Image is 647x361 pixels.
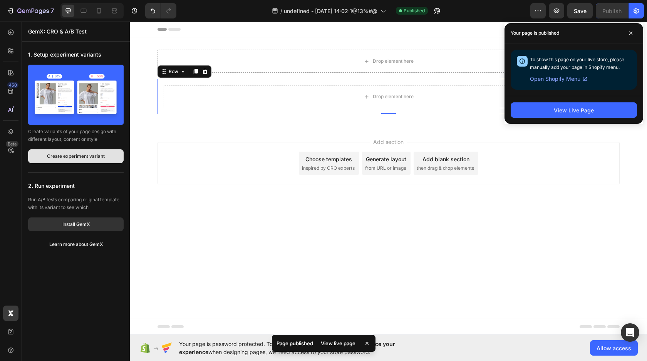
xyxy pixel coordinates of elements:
[316,338,360,349] div: View live page
[280,7,282,15] span: /
[574,8,587,14] span: Save
[28,48,124,62] p: 1. Setup experiment variants
[28,149,124,163] button: Create experiment variant
[236,134,277,142] div: Generate layout
[511,102,637,118] button: View Live Page
[3,3,57,18] button: 7
[590,340,638,356] button: Allow access
[28,179,124,193] p: 2. Run experiment
[62,221,90,228] div: Install GemX
[145,3,176,18] div: Undo/Redo
[6,141,18,147] div: Beta
[176,134,222,142] div: Choose templates
[28,27,87,36] p: GemX: CRO & A/B Test
[49,241,103,248] div: Learn more about GemX
[243,72,284,78] div: Drop element here
[597,344,631,352] span: Allow access
[511,29,559,37] p: Your page is published
[28,237,124,251] button: Learn more about GemX
[28,65,124,125] img: thumb-overview-838c1426.png
[596,3,628,18] button: Publish
[404,7,425,14] span: Published
[602,7,622,15] div: Publish
[130,22,647,335] iframe: Design area
[287,143,344,150] span: then drag & drop elements
[243,37,284,43] div: Drop element here
[179,340,425,356] span: Your page is password protected. To when designing pages, we need access to your store password.
[50,6,54,15] p: 7
[240,116,277,124] span: Add section
[28,217,124,231] button: Install GemX
[7,82,18,88] div: 450
[28,128,124,143] p: Create variants of your page design with different layout, content or style
[530,74,580,84] span: Open Shopify Menu
[621,323,639,342] div: Open Intercom Messenger
[172,143,225,150] span: inspired by CRO experts
[554,106,594,114] div: View Live Page
[47,153,105,160] div: Create experiment variant
[293,134,340,142] div: Add blank section
[284,7,377,15] span: undefined - [DATE] 14:02:1@13%#@
[28,196,124,211] p: Run A/B tests comparing original template with its variant to see which
[277,339,313,347] p: Page published
[37,47,50,53] div: Row
[567,3,593,18] button: Save
[530,57,624,70] span: To show this page on your live store, please manually add your page in Shopify menu.
[235,143,277,150] span: from URL or image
